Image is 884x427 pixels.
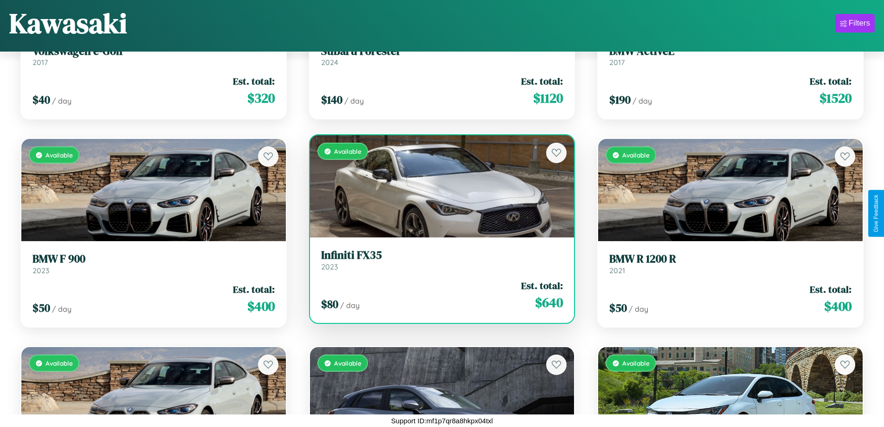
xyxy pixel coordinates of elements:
a: Infiniti FX352023 [321,249,563,271]
span: $ 1120 [533,89,563,107]
span: $ 50 [609,300,627,315]
p: Support ID: mf1p7qr8a8hkpx04txl [391,414,493,427]
button: Filters [835,14,875,33]
h3: BMW R 1200 R [609,252,852,266]
span: 2017 [32,58,48,67]
h1: Kawasaki [9,4,127,42]
span: $ 640 [535,293,563,312]
span: Est. total: [233,74,275,88]
span: $ 400 [824,297,852,315]
a: BMW R 1200 R2021 [609,252,852,275]
span: 2023 [32,266,49,275]
span: / day [629,304,648,314]
span: / day [344,96,364,105]
span: Est. total: [810,74,852,88]
span: 2024 [321,58,338,67]
span: Est. total: [521,279,563,292]
span: 2017 [609,58,625,67]
span: Est. total: [233,282,275,296]
span: Available [334,359,361,367]
span: $ 140 [321,92,342,107]
a: Subaru Forester2024 [321,45,563,67]
span: $ 40 [32,92,50,107]
span: / day [52,96,71,105]
span: $ 400 [247,297,275,315]
span: Available [622,359,650,367]
span: $ 1520 [819,89,852,107]
h3: Infiniti FX35 [321,249,563,262]
span: $ 190 [609,92,631,107]
a: BMW ActiveE2017 [609,45,852,67]
span: $ 50 [32,300,50,315]
span: Available [334,147,361,155]
a: BMW F 9002023 [32,252,275,275]
span: Est. total: [810,282,852,296]
span: 2021 [609,266,625,275]
span: / day [632,96,652,105]
span: / day [52,304,71,314]
span: $ 320 [247,89,275,107]
h3: BMW F 900 [32,252,275,266]
a: Volkswagen e-Golf2017 [32,45,275,67]
span: Available [622,151,650,159]
span: Available [45,151,73,159]
span: 2023 [321,262,338,271]
span: $ 80 [321,296,338,312]
span: / day [340,301,360,310]
span: Est. total: [521,74,563,88]
div: Give Feedback [873,195,879,232]
span: Available [45,359,73,367]
div: Filters [849,19,870,28]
